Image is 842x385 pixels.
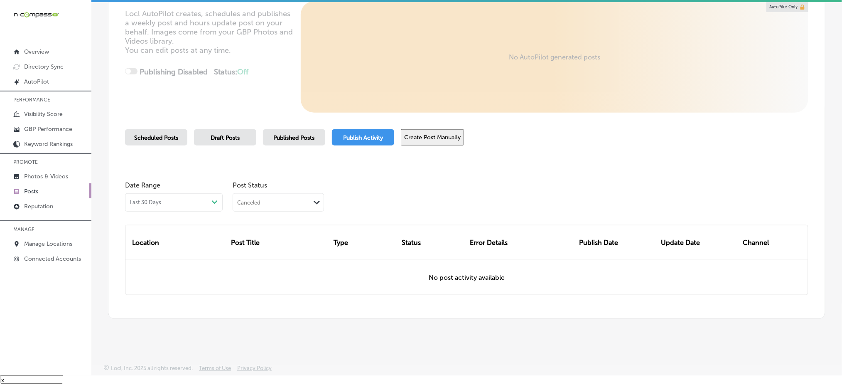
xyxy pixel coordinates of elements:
span: Last 30 Days [130,199,161,206]
p: GBP Performance [24,126,72,133]
div: Status [398,225,466,260]
img: 660ab0bf-5cc7-4cb8-ba1c-48b5ae0f18e60NCTV_CLogo_TV_Black_-500x88.png [13,11,59,19]
div: Canceled [237,199,260,206]
button: Create Post Manually [401,129,464,146]
p: Posts [24,188,38,195]
a: Terms of Use [199,365,231,375]
div: Channel [740,225,801,260]
span: Scheduled Posts [134,134,178,141]
p: Directory Sync [24,63,64,70]
div: Update Date [658,225,740,260]
p: Keyword Rankings [24,141,73,148]
span: Post Status [233,181,324,189]
div: Publish Date [576,225,658,260]
span: Draft Posts [211,134,240,141]
div: Type [330,225,398,260]
label: Date Range [125,181,160,189]
p: Manage Locations [24,240,72,247]
div: Error Details [466,225,576,260]
p: Photos & Videos [24,173,68,180]
div: Location [125,225,228,260]
p: AutoPilot [24,78,49,85]
div: Post Title [228,225,330,260]
div: No post activity available [125,260,808,295]
span: Published Posts [274,134,315,141]
p: Connected Accounts [24,255,81,262]
span: Publish Activity [343,134,383,141]
p: Visibility Score [24,111,63,118]
p: Overview [24,48,49,55]
p: Reputation [24,203,53,210]
p: Locl, Inc. 2025 all rights reserved. [111,365,193,371]
a: Privacy Policy [237,365,272,375]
